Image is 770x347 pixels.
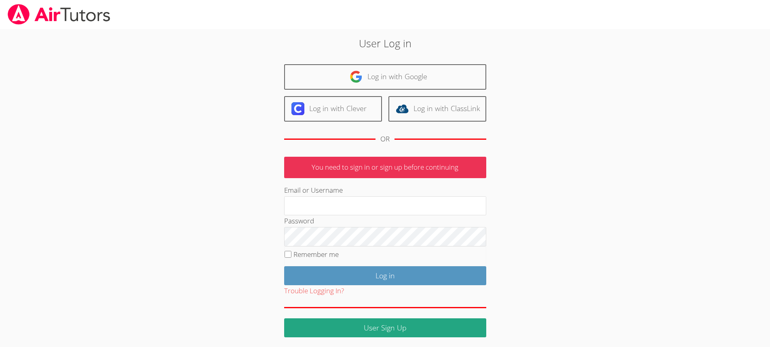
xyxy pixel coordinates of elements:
a: Log in with ClassLink [388,96,486,122]
a: User Sign Up [284,318,486,337]
p: You need to sign in or sign up before continuing [284,157,486,178]
label: Email or Username [284,185,343,195]
button: Trouble Logging In? [284,285,344,297]
a: Log in with Google [284,64,486,90]
img: classlink-logo-d6bb404cc1216ec64c9a2012d9dc4662098be43eaf13dc465df04b49fa7ab582.svg [396,102,409,115]
img: airtutors_banner-c4298cdbf04f3fff15de1276eac7730deb9818008684d7c2e4769d2f7ddbe033.png [7,4,111,25]
a: Log in with Clever [284,96,382,122]
div: OR [380,133,390,145]
input: Log in [284,266,486,285]
h2: User Log in [177,36,593,51]
label: Remember me [293,250,339,259]
img: google-logo-50288ca7cdecda66e5e0955fdab243c47b7ad437acaf1139b6f446037453330a.svg [350,70,363,83]
img: clever-logo-6eab21bc6e7a338710f1a6ff85c0baf02591cd810cc4098c63d3a4b26e2feb20.svg [291,102,304,115]
label: Password [284,216,314,225]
